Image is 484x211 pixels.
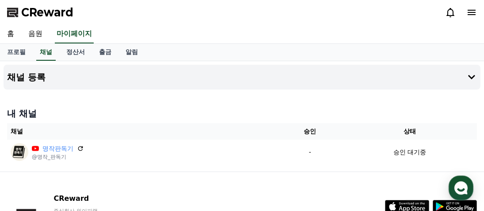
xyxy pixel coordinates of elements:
[393,148,426,157] p: 승인 대기중
[21,25,50,43] a: 음원
[42,144,73,153] a: 명작판독기
[7,123,277,140] th: 채널
[277,123,343,140] th: 승인
[114,137,170,160] a: 설정
[32,153,84,160] p: @명작_판독기
[11,143,28,161] img: 명작판독기
[4,65,480,90] button: 채널 등록
[7,72,46,82] h4: 채널 등록
[281,148,339,157] p: -
[58,137,114,160] a: 대화
[137,151,147,158] span: 설정
[28,151,33,158] span: 홈
[36,44,56,61] a: 채널
[21,5,73,20] span: CReward
[118,44,145,61] a: 알림
[53,193,161,204] p: CReward
[55,25,94,43] a: 마이페이지
[92,44,118,61] a: 출금
[343,123,477,140] th: 상태
[7,5,73,20] a: CReward
[81,151,91,158] span: 대화
[3,137,58,160] a: 홈
[59,44,92,61] a: 정산서
[7,107,477,120] h4: 내 채널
